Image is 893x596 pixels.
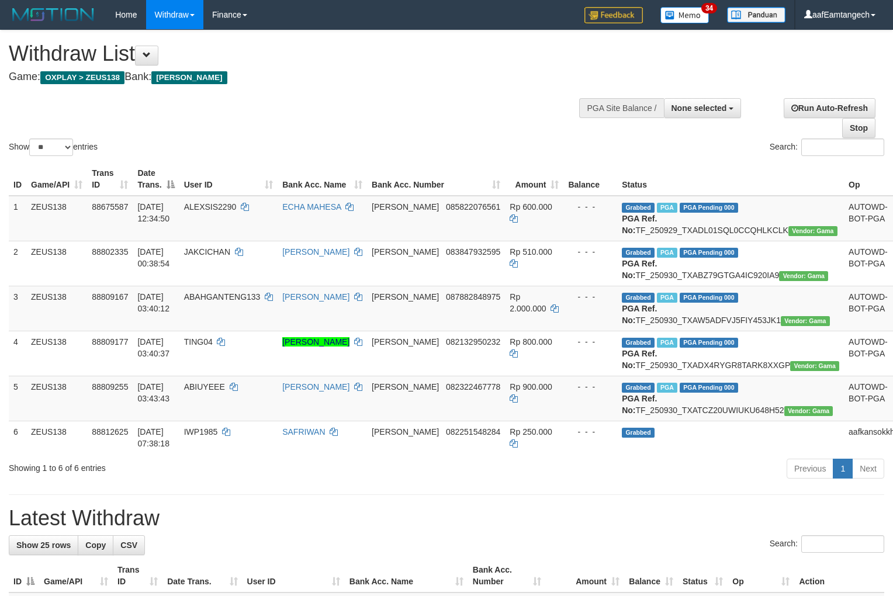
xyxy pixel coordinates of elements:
[9,241,26,286] td: 2
[26,376,87,421] td: ZEUS138
[9,6,98,23] img: MOTION_logo.png
[617,162,844,196] th: Status
[39,559,113,592] th: Game/API: activate to sort column ascending
[781,316,830,326] span: Vendor URL: https://trx31.1velocity.biz
[9,286,26,331] td: 3
[801,138,884,156] input: Search:
[137,202,169,223] span: [DATE] 12:34:50
[510,292,546,313] span: Rp 2.000.000
[680,203,738,213] span: PGA Pending
[779,271,828,281] span: Vendor URL: https://trx31.1velocity.biz
[26,286,87,331] td: ZEUS138
[787,459,833,479] a: Previous
[568,381,612,393] div: - - -
[622,349,657,370] b: PGA Ref. No:
[282,292,349,302] a: [PERSON_NAME]
[9,331,26,376] td: 4
[510,382,552,391] span: Rp 900.000
[367,162,505,196] th: Bank Acc. Number: activate to sort column ascending
[727,7,785,23] img: panduan.png
[622,259,657,280] b: PGA Ref. No:
[678,559,728,592] th: Status: activate to sort column ascending
[770,138,884,156] label: Search:
[184,337,213,346] span: TING04
[137,382,169,403] span: [DATE] 03:43:43
[622,304,657,325] b: PGA Ref. No:
[9,421,26,454] td: 6
[92,337,128,346] span: 88809177
[664,98,742,118] button: None selected
[137,337,169,358] span: [DATE] 03:40:37
[26,331,87,376] td: ZEUS138
[16,540,71,550] span: Show 25 rows
[9,162,26,196] th: ID
[9,196,26,241] td: 1
[137,427,169,448] span: [DATE] 07:38:18
[842,118,875,138] a: Stop
[9,507,884,530] h1: Latest Withdraw
[282,427,325,436] a: SAFRIWAN
[510,202,552,212] span: Rp 600.000
[9,535,78,555] a: Show 25 rows
[372,292,439,302] span: [PERSON_NAME]
[622,203,655,213] span: Grabbed
[446,202,500,212] span: Copy 085822076561 to clipboard
[657,248,677,258] span: Marked by aafsreyleap
[162,559,242,592] th: Date Trans.: activate to sort column ascending
[179,162,278,196] th: User ID: activate to sort column ascending
[660,7,709,23] img: Button%20Memo.svg
[680,248,738,258] span: PGA Pending
[622,248,655,258] span: Grabbed
[833,459,853,479] a: 1
[40,71,124,84] span: OXPLAY > ZEUS138
[446,427,500,436] span: Copy 082251548284 to clipboard
[282,382,349,391] a: [PERSON_NAME]
[622,293,655,303] span: Grabbed
[568,426,612,438] div: - - -
[372,337,439,346] span: [PERSON_NAME]
[92,202,128,212] span: 88675587
[622,338,655,348] span: Grabbed
[113,535,145,555] a: CSV
[137,292,169,313] span: [DATE] 03:40:12
[657,203,677,213] span: Marked by aafpengsreynich
[9,458,364,474] div: Showing 1 to 6 of 6 entries
[92,247,128,257] span: 88802335
[137,247,169,268] span: [DATE] 00:38:54
[120,540,137,550] span: CSV
[26,421,87,454] td: ZEUS138
[9,42,584,65] h1: Withdraw List
[617,241,844,286] td: TF_250930_TXABZ79GTGA4IC920IA9
[282,202,341,212] a: ECHA MAHESA
[622,214,657,235] b: PGA Ref. No:
[510,427,552,436] span: Rp 250.000
[92,427,128,436] span: 88812625
[728,559,794,592] th: Op: activate to sort column ascending
[617,196,844,241] td: TF_250929_TXADL01SQL0CCQHLKCLK
[446,292,500,302] span: Copy 087882848975 to clipboard
[790,361,839,371] span: Vendor URL: https://trx31.1velocity.biz
[788,226,837,236] span: Vendor URL: https://trx31.1velocity.biz
[85,540,106,550] span: Copy
[568,291,612,303] div: - - -
[568,246,612,258] div: - - -
[446,247,500,257] span: Copy 083847932595 to clipboard
[26,196,87,241] td: ZEUS138
[770,535,884,553] label: Search:
[133,162,179,196] th: Date Trans.: activate to sort column descending
[622,383,655,393] span: Grabbed
[617,286,844,331] td: TF_250930_TXAW5ADFVJ5FIY453JK1
[87,162,133,196] th: Trans ID: activate to sort column ascending
[852,459,884,479] a: Next
[29,138,73,156] select: Showentries
[794,559,884,592] th: Action
[510,337,552,346] span: Rp 800.000
[784,98,875,118] a: Run Auto-Refresh
[345,559,468,592] th: Bank Acc. Name: activate to sort column ascending
[563,162,617,196] th: Balance
[446,337,500,346] span: Copy 082132950232 to clipboard
[568,336,612,348] div: - - -
[579,98,663,118] div: PGA Site Balance /
[26,162,87,196] th: Game/API: activate to sort column ascending
[184,427,218,436] span: IWP1985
